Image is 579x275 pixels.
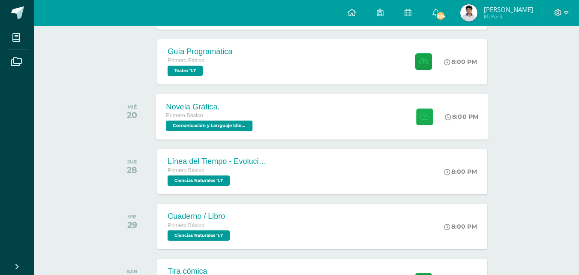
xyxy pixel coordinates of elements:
span: 204 [436,11,445,21]
div: Línea del Tiempo - Evolución de la Química [168,157,270,166]
div: 8:00 PM [445,113,479,121]
div: Novela Gráfica. [166,102,255,111]
span: Primero Básico [168,57,204,63]
span: Teatro '1.1' [168,66,203,76]
div: Guía Programática [168,47,232,56]
span: Ciencias Naturales '1.1' [168,175,230,186]
span: Primero Básico [168,222,204,228]
div: Cuaderno / Libro [168,212,232,221]
span: Primero Básico [166,112,203,118]
img: 8921da3bf3ebc6015d991a3cecc06dce.png [460,4,477,21]
div: 28 [127,165,137,175]
div: MIÉ [127,104,137,110]
div: 8:00 PM [444,168,477,175]
div: 20 [127,110,137,120]
div: 8:00 PM [444,223,477,230]
div: 29 [127,220,137,230]
span: Ciencias Naturales '1.1' [168,230,230,241]
div: VIE [127,214,137,220]
span: Comunicación y Lenguaje Idioma Español '1.1' [166,121,253,131]
div: 8:00 PM [444,58,477,66]
span: Primero Básico [168,167,204,173]
div: SÁB [127,269,138,275]
span: Mi Perfil [484,13,533,20]
div: JUE [127,159,137,165]
span: [PERSON_NAME] [484,5,533,14]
